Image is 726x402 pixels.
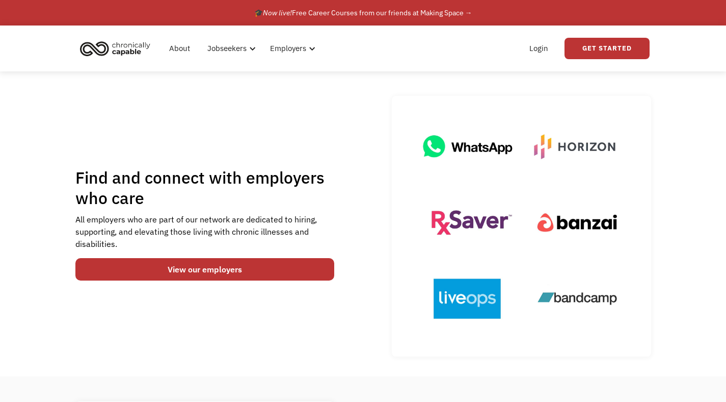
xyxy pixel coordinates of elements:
[270,42,306,55] div: Employers
[564,38,650,59] a: Get Started
[75,167,335,208] h1: Find and connect with employers who care
[264,32,318,65] div: Employers
[207,42,247,55] div: Jobseekers
[254,7,472,19] div: 🎓 Free Career Courses from our friends at Making Space →
[201,32,259,65] div: Jobseekers
[75,258,335,281] a: View our employers
[523,32,554,65] a: Login
[263,8,292,17] em: Now live!
[77,37,153,60] img: Chronically Capable logo
[77,37,158,60] a: home
[163,32,196,65] a: About
[75,213,335,250] div: All employers who are part of our network are dedicated to hiring, supporting, and elevating thos...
